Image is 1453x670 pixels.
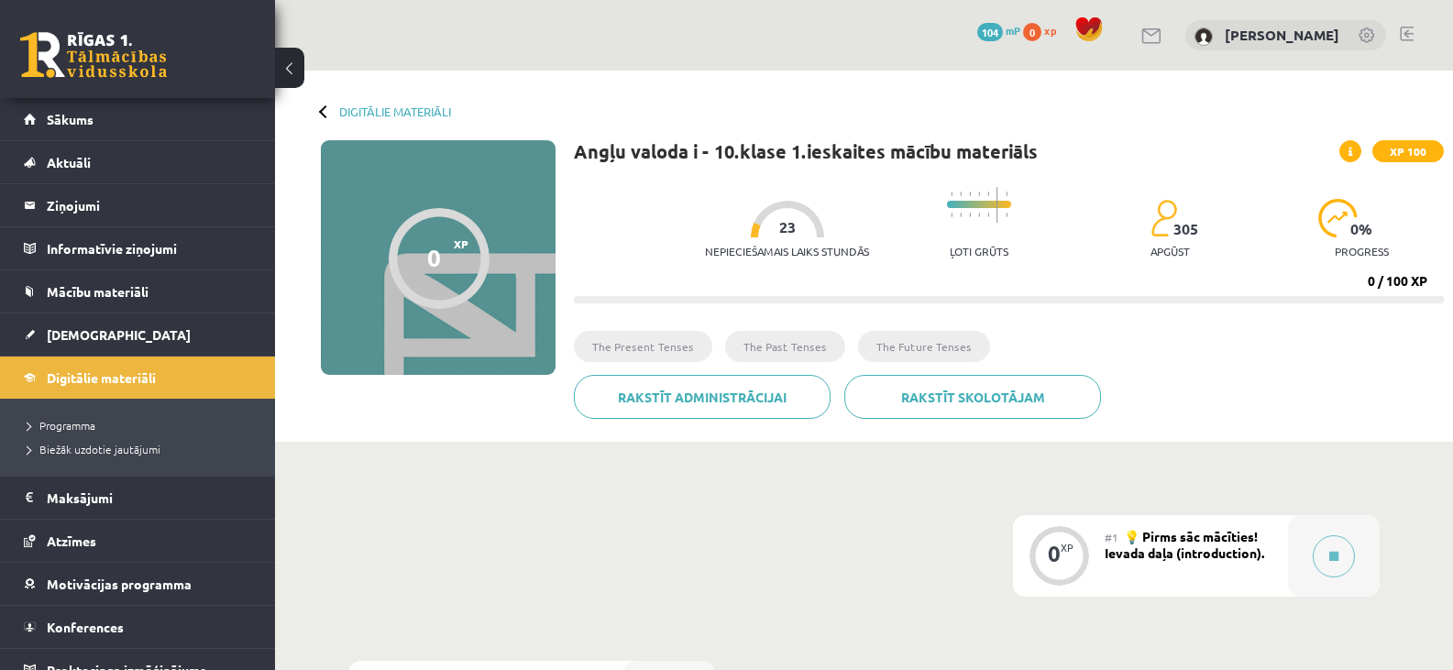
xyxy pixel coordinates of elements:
[24,477,252,519] a: Maksājumi
[969,192,971,196] img: icon-short-line-57e1e144782c952c97e751825c79c345078a6d821885a25fce030b3d8c18986b.svg
[28,442,160,456] span: Biežāk uzdotie jautājumi
[20,32,167,78] a: Rīgas 1. Tālmācības vidusskola
[725,331,845,362] li: The Past Tenses
[1150,245,1190,258] p: apgūst
[977,23,1020,38] a: 104 mP
[47,533,96,549] span: Atzīmes
[779,219,796,236] span: 23
[574,331,712,362] li: The Present Tenses
[969,213,971,217] img: icon-short-line-57e1e144782c952c97e751825c79c345078a6d821885a25fce030b3d8c18986b.svg
[1023,23,1041,41] span: 0
[24,98,252,140] a: Sākums
[427,244,441,271] div: 0
[47,477,252,519] legend: Maksājumi
[1350,221,1373,237] span: 0 %
[1372,140,1444,162] span: XP 100
[28,441,257,457] a: Biežāk uzdotie jautājumi
[47,283,149,300] span: Mācību materiāli
[1006,213,1007,217] img: icon-short-line-57e1e144782c952c97e751825c79c345078a6d821885a25fce030b3d8c18986b.svg
[977,23,1003,41] span: 104
[950,245,1008,258] p: Ļoti grūts
[24,606,252,648] a: Konferences
[24,141,252,183] a: Aktuāli
[47,154,91,170] span: Aktuāli
[844,375,1101,419] a: Rakstīt skolotājam
[987,192,989,196] img: icon-short-line-57e1e144782c952c97e751825c79c345078a6d821885a25fce030b3d8c18986b.svg
[24,184,252,226] a: Ziņojumi
[28,418,95,433] span: Programma
[1173,221,1198,237] span: 305
[1150,199,1177,237] img: students-c634bb4e5e11cddfef0936a35e636f08e4e9abd3cc4e673bd6f9a4125e45ecb1.svg
[47,619,124,635] span: Konferences
[47,576,192,592] span: Motivācijas programma
[24,520,252,562] a: Atzīmes
[28,417,257,434] a: Programma
[1023,23,1065,38] a: 0 xp
[987,213,989,217] img: icon-short-line-57e1e144782c952c97e751825c79c345078a6d821885a25fce030b3d8c18986b.svg
[1194,27,1213,46] img: Dana Blaumane
[951,213,952,217] img: icon-short-line-57e1e144782c952c97e751825c79c345078a6d821885a25fce030b3d8c18986b.svg
[978,213,980,217] img: icon-short-line-57e1e144782c952c97e751825c79c345078a6d821885a25fce030b3d8c18986b.svg
[996,187,998,223] img: icon-long-line-d9ea69661e0d244f92f715978eff75569469978d946b2353a9bb055b3ed8787d.svg
[24,357,252,399] a: Digitālie materiāli
[1105,528,1264,561] span: 💡 Pirms sāc mācīties! Ievada daļa (introduction).
[574,375,831,419] a: Rakstīt administrācijai
[960,213,962,217] img: icon-short-line-57e1e144782c952c97e751825c79c345078a6d821885a25fce030b3d8c18986b.svg
[339,104,451,118] a: Digitālie materiāli
[705,245,869,258] p: Nepieciešamais laiks stundās
[1225,26,1339,44] a: [PERSON_NAME]
[47,326,191,343] span: [DEMOGRAPHIC_DATA]
[47,111,94,127] span: Sākums
[454,237,468,250] span: XP
[1335,245,1389,258] p: progress
[1006,23,1020,38] span: mP
[47,227,252,269] legend: Informatīvie ziņojumi
[951,192,952,196] img: icon-short-line-57e1e144782c952c97e751825c79c345078a6d821885a25fce030b3d8c18986b.svg
[1105,530,1118,544] span: #1
[47,369,156,386] span: Digitālie materiāli
[24,270,252,313] a: Mācību materiāli
[1061,543,1073,553] div: XP
[978,192,980,196] img: icon-short-line-57e1e144782c952c97e751825c79c345078a6d821885a25fce030b3d8c18986b.svg
[47,184,252,226] legend: Ziņojumi
[858,331,990,362] li: The Future Tenses
[1318,199,1358,237] img: icon-progress-161ccf0a02000e728c5f80fcf4c31c7af3da0e1684b2b1d7c360e028c24a22f1.svg
[24,227,252,269] a: Informatīvie ziņojumi
[1048,545,1061,562] div: 0
[574,140,1038,162] h1: Angļu valoda i - 10.klase 1.ieskaites mācību materiāls
[960,192,962,196] img: icon-short-line-57e1e144782c952c97e751825c79c345078a6d821885a25fce030b3d8c18986b.svg
[1006,192,1007,196] img: icon-short-line-57e1e144782c952c97e751825c79c345078a6d821885a25fce030b3d8c18986b.svg
[24,313,252,356] a: [DEMOGRAPHIC_DATA]
[24,563,252,605] a: Motivācijas programma
[1044,23,1056,38] span: xp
